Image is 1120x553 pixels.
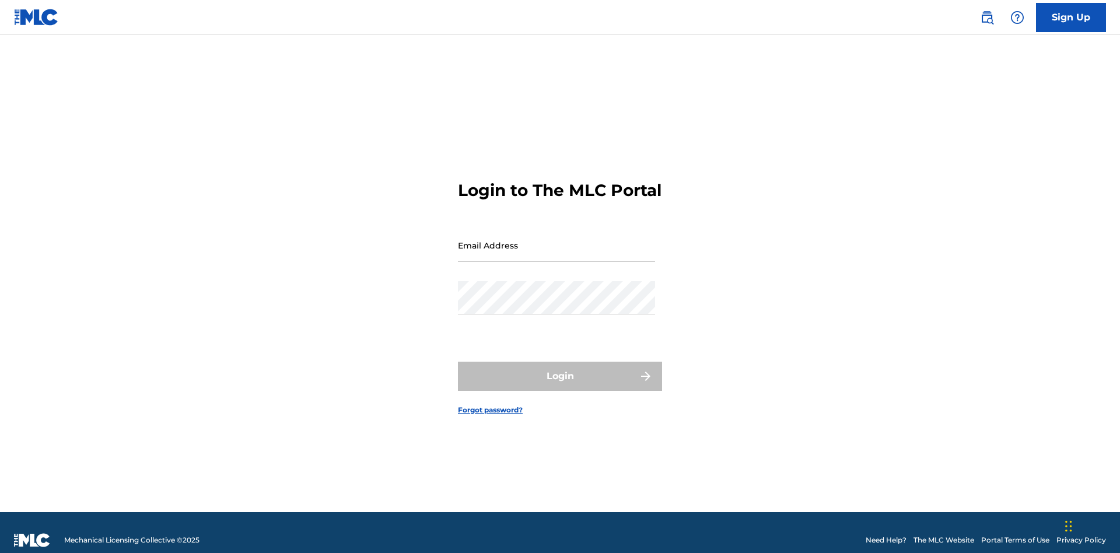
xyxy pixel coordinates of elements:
a: Privacy Policy [1056,535,1106,545]
iframe: Chat Widget [1062,497,1120,553]
h3: Login to The MLC Portal [458,180,661,201]
a: The MLC Website [914,535,974,545]
a: Public Search [975,6,999,29]
img: MLC Logo [14,9,59,26]
a: Need Help? [866,535,907,545]
div: Drag [1065,509,1072,544]
a: Portal Terms of Use [981,535,1049,545]
img: search [980,10,994,24]
span: Mechanical Licensing Collective © 2025 [64,535,199,545]
img: logo [14,533,50,547]
div: Help [1006,6,1029,29]
a: Forgot password? [458,405,523,415]
img: help [1010,10,1024,24]
a: Sign Up [1036,3,1106,32]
